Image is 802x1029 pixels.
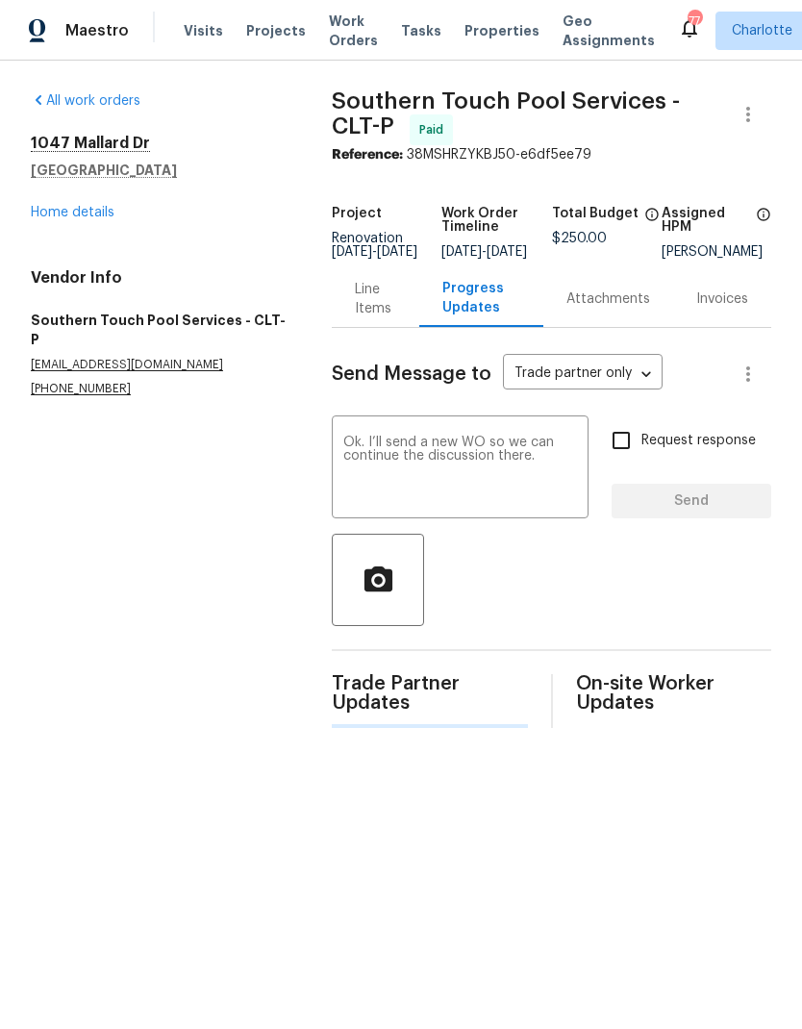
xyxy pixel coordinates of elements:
span: $250.00 [552,232,607,245]
span: - [332,245,417,259]
span: Work Orders [329,12,378,50]
a: All work orders [31,94,140,108]
span: Trade Partner Updates [332,674,527,713]
span: Maestro [65,21,129,40]
a: Home details [31,206,114,219]
h5: Project [332,207,382,220]
textarea: Ok. I’ll send a new WO so we can continue the discussion there. [343,436,577,503]
span: Paid [419,120,451,139]
span: - [441,245,527,259]
span: Charlotte [732,21,792,40]
div: Progress Updates [442,279,520,317]
span: Renovation [332,232,417,259]
span: Visits [184,21,223,40]
span: Tasks [401,24,441,38]
span: Projects [246,21,306,40]
h5: Total Budget [552,207,639,220]
span: [DATE] [487,245,527,259]
div: 38MSHRZYKBJ50-e6df5ee79 [332,145,771,164]
span: Request response [641,431,756,451]
div: Invoices [696,289,748,309]
div: Trade partner only [503,359,663,390]
div: 77 [688,12,701,31]
h4: Vendor Info [31,268,286,288]
div: Attachments [566,289,650,309]
div: [PERSON_NAME] [662,245,771,259]
span: Send Message to [332,364,491,384]
span: Southern Touch Pool Services - CLT-P [332,89,680,138]
span: Properties [464,21,539,40]
div: Line Items [355,280,396,318]
h5: Southern Touch Pool Services - CLT-P [31,311,286,349]
span: On-site Worker Updates [576,674,771,713]
span: [DATE] [441,245,482,259]
h5: Work Order Timeline [441,207,551,234]
span: The hpm assigned to this work order. [756,207,771,245]
span: The total cost of line items that have been proposed by Opendoor. This sum includes line items th... [644,207,660,232]
span: [DATE] [377,245,417,259]
span: [DATE] [332,245,372,259]
b: Reference: [332,148,403,162]
h5: Assigned HPM [662,207,750,234]
span: Geo Assignments [563,12,655,50]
